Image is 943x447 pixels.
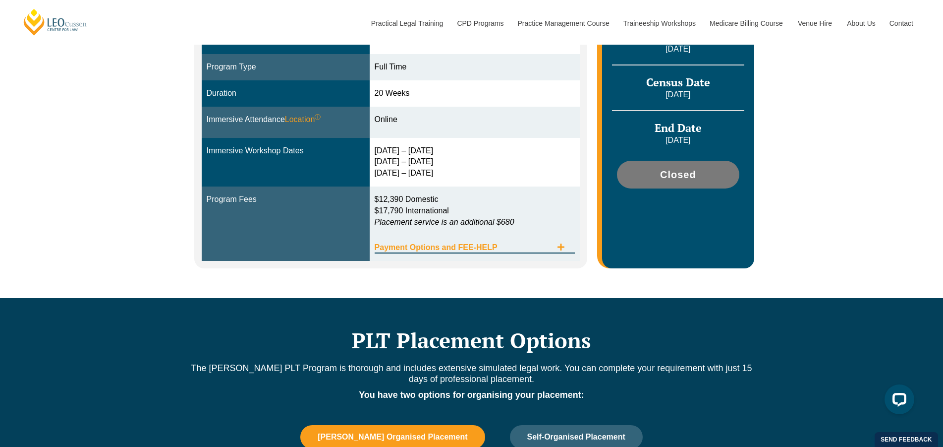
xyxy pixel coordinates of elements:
[375,114,575,126] div: Online
[189,328,754,353] h2: PLT Placement Options
[527,433,625,442] span: Self-Organised Placement
[877,381,918,422] iframe: LiveChat chat widget
[882,2,921,45] a: Contact
[207,114,365,126] div: Immersive Attendance
[790,2,839,45] a: Venue Hire
[616,2,702,45] a: Traineeship Workshops
[612,89,744,100] p: [DATE]
[318,433,467,442] span: [PERSON_NAME] Organised Placement
[510,2,616,45] a: Practice Management Course
[285,114,321,126] span: Location
[364,2,450,45] a: Practical Legal Training
[207,145,365,157] div: Immersive Workshop Dates
[207,194,365,205] div: Program Fees
[375,145,575,180] div: [DATE] – [DATE] [DATE] – [DATE] [DATE] – [DATE]
[646,75,710,89] span: Census Date
[660,170,696,180] span: Closed
[612,44,744,55] p: [DATE]
[612,135,744,146] p: [DATE]
[839,2,882,45] a: About Us
[702,2,790,45] a: Medicare Billing Course
[375,88,575,99] div: 20 Weeks
[375,218,514,226] em: Placement service is an additional $680
[207,88,365,99] div: Duration
[189,363,754,384] p: The [PERSON_NAME] PLT Program is thorough and includes extensive simulated legal work. You can co...
[207,62,365,73] div: Program Type
[375,244,553,252] span: Payment Options and FEE-HELP
[655,121,702,135] span: End Date
[315,114,321,121] sup: ⓘ
[617,161,739,189] a: Closed
[375,62,575,73] div: Full Time
[22,8,88,36] a: [PERSON_NAME] Centre for Law
[375,206,449,215] span: $17,790 International
[449,2,510,45] a: CPD Programs
[359,390,584,400] strong: You have two options for organising your placement:
[375,195,439,203] span: $12,390 Domestic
